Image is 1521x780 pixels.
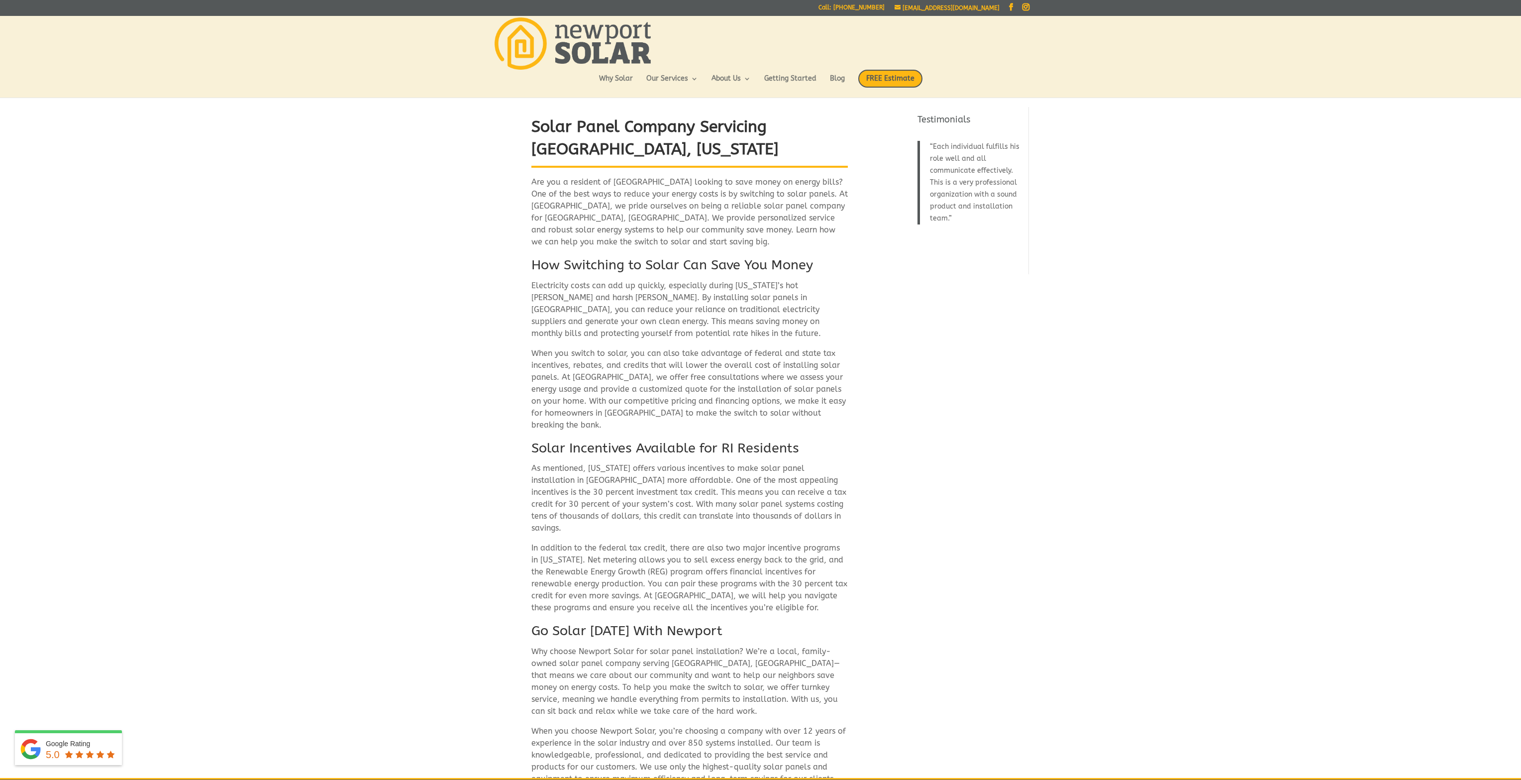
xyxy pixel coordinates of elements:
a: Blog [830,75,845,92]
span: 5.0 [46,749,60,760]
p: In addition to the federal tax credit, there are also two major incentive programs in [US_STATE].... [531,542,848,622]
p: As mentioned, [US_STATE] offers various incentives to make solar panel installation in [GEOGRAPHI... [531,462,848,542]
span: FREE Estimate [858,70,922,88]
p: When you switch to solar, you can also take advantage of federal and state tax incentives, rebate... [531,347,848,439]
p: Electricity costs can add up quickly, especially during [US_STATE]’s hot [PERSON_NAME] and harsh ... [531,280,848,347]
a: [EMAIL_ADDRESS][DOMAIN_NAME] [895,4,1000,11]
a: Call: [PHONE_NUMBER] [818,4,885,15]
h2: How Switching to Solar Can Save You Money [531,256,848,280]
strong: Solar Panel Company Servicing [GEOGRAPHIC_DATA], [US_STATE]​ [531,117,779,158]
h2: Go Solar [DATE] With Newport [531,622,848,646]
a: Getting Started [764,75,816,92]
a: FREE Estimate [858,70,922,98]
blockquote: Each individual fulfills his role well and all communicate effectively. This is a very profession... [917,141,1022,224]
a: Why Solar [599,75,633,92]
div: Google Rating [46,739,117,749]
p: Why choose Newport Solar for solar panel installation? We’re a local, family-owned solar panel co... [531,646,848,725]
h2: Solar Incentives Available for RI Residents [531,439,848,463]
p: Are you a resident of [GEOGRAPHIC_DATA] looking to save money on energy bills? One of the best wa... [531,176,848,256]
img: Newport Solar | Solar Energy Optimized. [495,17,651,70]
a: About Us [711,75,751,92]
h4: Testimonials [917,113,1022,131]
a: Our Services [646,75,698,92]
